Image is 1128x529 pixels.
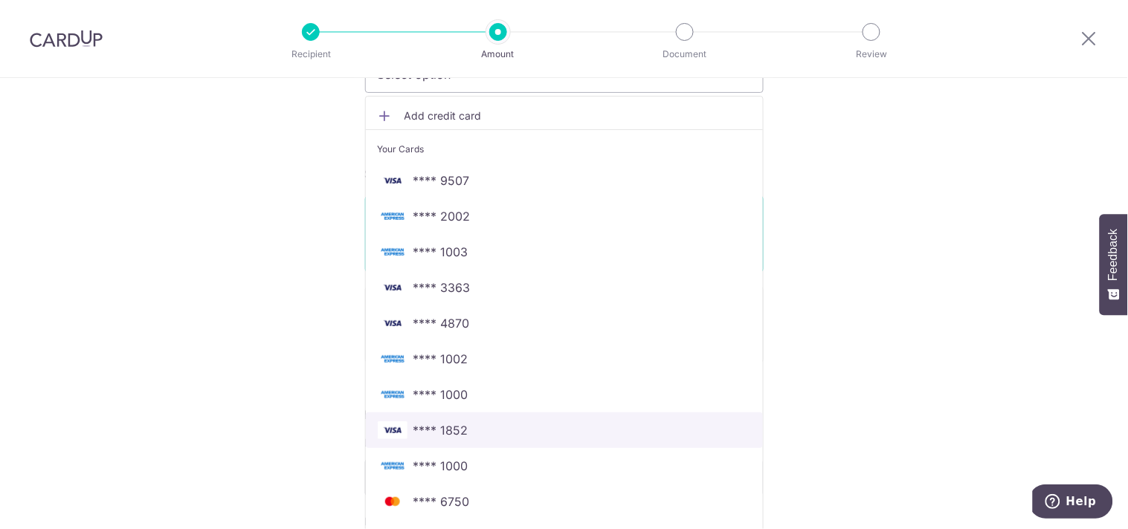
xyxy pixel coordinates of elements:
[1033,484,1113,522] iframe: Opens a widget where you can find more information
[30,30,103,48] img: CardUp
[630,47,740,62] p: Document
[1107,229,1121,281] span: Feedback
[378,350,407,368] img: AMEX
[378,421,407,439] img: VISA
[378,172,407,189] img: VISA
[378,142,425,157] span: Your Cards
[816,47,926,62] p: Review
[378,243,407,261] img: AMEX
[1100,214,1128,315] button: Feedback - Show survey
[378,386,407,403] img: AMEX
[378,457,407,475] img: AMEX
[366,103,763,129] a: Add credit card
[378,314,407,332] img: VISA
[405,108,751,123] span: Add credit card
[443,47,553,62] p: Amount
[378,493,407,510] img: MASTERCARD
[256,47,366,62] p: Recipient
[378,207,407,225] img: AMEX
[378,279,407,296] img: VISA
